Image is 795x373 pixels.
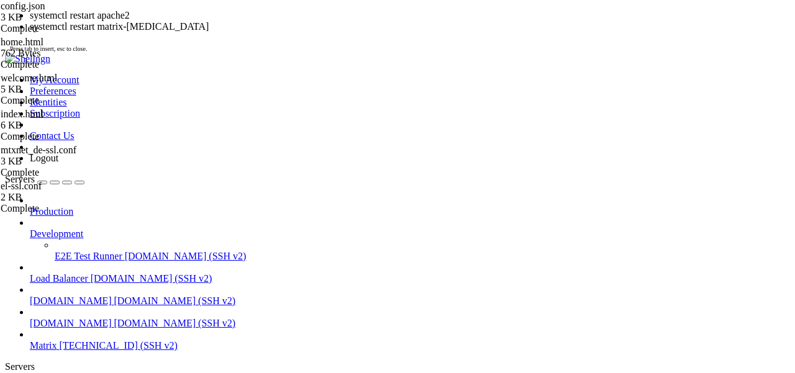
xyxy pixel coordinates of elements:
[5,279,633,290] x-row: root@server1:~# sy
[1,181,124,203] span: el-ssl.conf
[1,181,42,191] span: el-ssl.conf
[1,37,43,47] span: home.html
[1,156,124,167] div: 3 KB
[1,203,124,214] div: Complete
[1,109,124,131] span: index.html
[5,100,633,110] x-row: just raised the bar for easy, resilient and secure K8s cluster deployment.
[1,145,124,167] span: mtxnet_de-ssl.conf
[5,227,633,237] x-row: New release '24.04.3 LTS' available.
[5,142,353,152] span: Расширенное поддержание безопасности (ESM) для Applications выключено.
[5,37,633,47] x-row: System load: 0.0 Processes: 139
[1,73,124,95] span: welcome.html
[1,59,124,70] div: Complete
[5,68,633,79] x-row: Swap usage: 0%
[5,195,407,205] span: 7 дополнительных обновлений безопасности могут быть применены с помощью ESM Apps.
[5,269,633,279] x-row: Last login: [DATE] from [TECHNICAL_ID]
[1,23,124,34] div: Complete
[1,145,76,155] span: mtxnet_de-ssl.conf
[1,73,57,83] span: welcome.html
[1,84,124,95] div: 5 KB
[1,1,45,11] span: config.json
[1,37,124,59] span: home.html
[1,109,43,119] span: index.html
[5,121,633,132] x-row: [URL][DOMAIN_NAME]
[5,47,633,58] x-row: Usage of /: 69.6% of 14.66GB Users logged in: 0
[5,89,633,100] x-row: * Strictly confined Kubernetes makes edge and IoT secure. Learn how MicroK8s
[1,48,124,59] div: 762 Bytes
[99,279,104,290] div: (18, 26)
[5,174,383,184] span: Чтобы просмотреть дополнительные обновления выполните: apt list --upgradable
[1,120,124,131] div: 6 KB
[1,1,124,23] span: config.json
[5,237,633,248] x-row: Run 'do-release-upgrade' to upgrade to it.
[5,163,234,173] span: 51 обновление может быть применено немедленно.
[1,95,124,106] div: Complete
[1,192,124,203] div: 2 KB
[1,12,124,23] div: 3 KB
[5,58,633,68] x-row: Memory usage: 23% IPv4 address for ens18: [TECHNICAL_ID]
[5,16,263,25] span: System information as of Вс 10 авг 2025 09:56:36 UTC
[5,205,298,215] span: Подробнее о включении службы ESM Apps at [URL][DOMAIN_NAME]
[1,167,124,178] div: Complete
[1,131,124,142] div: Complete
